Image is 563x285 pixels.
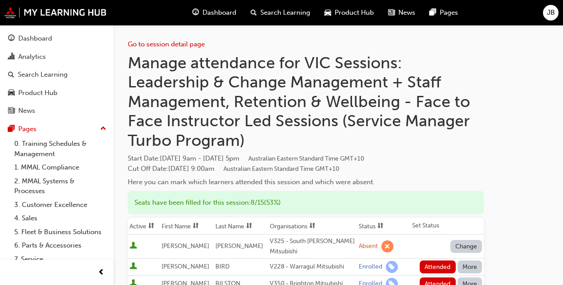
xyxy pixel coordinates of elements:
[8,125,15,133] span: pages-icon
[203,8,236,18] span: Dashboard
[388,7,395,18] span: news-icon
[8,107,15,115] span: news-icon
[11,198,110,212] a: 3. Customer Excellence
[547,8,555,18] span: JB
[420,260,456,273] button: Attended
[148,223,154,230] span: sorting-icon
[8,89,15,97] span: car-icon
[543,5,559,21] button: JB
[18,33,52,44] div: Dashboard
[4,49,110,65] a: Analytics
[450,240,482,253] button: Change
[18,70,68,80] div: Search Learning
[317,4,381,22] a: car-iconProduct Hub
[440,8,458,18] span: Pages
[4,29,110,121] button: DashboardAnalyticsSearch LearningProduct HubNews
[4,30,110,47] a: Dashboard
[429,7,436,18] span: pages-icon
[128,191,484,215] div: Seats have been filled for this session : 8 / 15 ( 53% )
[130,262,137,271] span: User is active
[128,218,160,235] th: Toggle SortBy
[223,165,339,173] span: Australian Eastern Standard Time GMT+10
[4,85,110,101] a: Product Hub
[215,242,263,250] span: [PERSON_NAME]
[130,242,137,251] span: User is active
[248,155,364,162] span: Australian Eastern Standard Time GMT+10
[270,236,355,256] div: V325 - South [PERSON_NAME] Mitsubishi
[410,218,484,235] th: Set Status
[4,121,110,137] button: Pages
[185,4,243,22] a: guage-iconDashboard
[128,53,484,150] h1: Manage attendance for VIC Sessions: Leadership & Change Management + Staff Management, Retention ...
[398,8,415,18] span: News
[268,218,357,235] th: Toggle SortBy
[357,218,410,235] th: Toggle SortBy
[324,7,331,18] span: car-icon
[4,7,107,18] img: mmal
[11,174,110,198] a: 2. MMAL Systems & Processes
[18,106,35,116] div: News
[11,225,110,239] a: 5. Fleet & Business Solutions
[100,123,106,135] span: up-icon
[11,239,110,252] a: 6. Parts & Accessories
[422,4,465,22] a: pages-iconPages
[18,88,57,98] div: Product Hub
[192,7,199,18] span: guage-icon
[8,53,15,61] span: chart-icon
[18,124,36,134] div: Pages
[246,223,252,230] span: sorting-icon
[251,7,257,18] span: search-icon
[377,223,384,230] span: sorting-icon
[270,262,355,272] div: V228 - Warragul Mitsubishi
[4,103,110,119] a: News
[381,4,422,22] a: news-iconNews
[309,223,316,230] span: sorting-icon
[160,154,364,162] span: [DATE] 9am - [DATE] 5pm
[359,242,378,251] div: Absent
[162,242,209,250] span: [PERSON_NAME]
[243,4,317,22] a: search-iconSearch Learning
[128,153,484,164] span: Start Date :
[18,52,46,62] div: Analytics
[128,40,205,48] a: Go to session detail page
[386,261,398,273] span: learningRecordVerb_ENROLL-icon
[359,263,382,271] div: Enrolled
[11,211,110,225] a: 4. Sales
[8,71,14,79] span: search-icon
[4,66,110,83] a: Search Learning
[260,8,310,18] span: Search Learning
[335,8,374,18] span: Product Hub
[162,263,209,270] span: [PERSON_NAME]
[381,240,393,252] span: learningRecordVerb_ABSENT-icon
[193,223,199,230] span: sorting-icon
[458,260,482,273] button: More
[128,177,484,187] div: Here you can mark which learners attended this session and which were absent.
[160,218,214,235] th: Toggle SortBy
[11,137,110,161] a: 0. Training Schedules & Management
[8,35,15,43] span: guage-icon
[214,218,267,235] th: Toggle SortBy
[215,263,230,270] span: BIRD
[98,267,105,278] span: prev-icon
[128,165,339,173] span: Cut Off Date : [DATE] 9:00am
[11,252,110,266] a: 7. Service
[11,161,110,174] a: 1. MMAL Compliance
